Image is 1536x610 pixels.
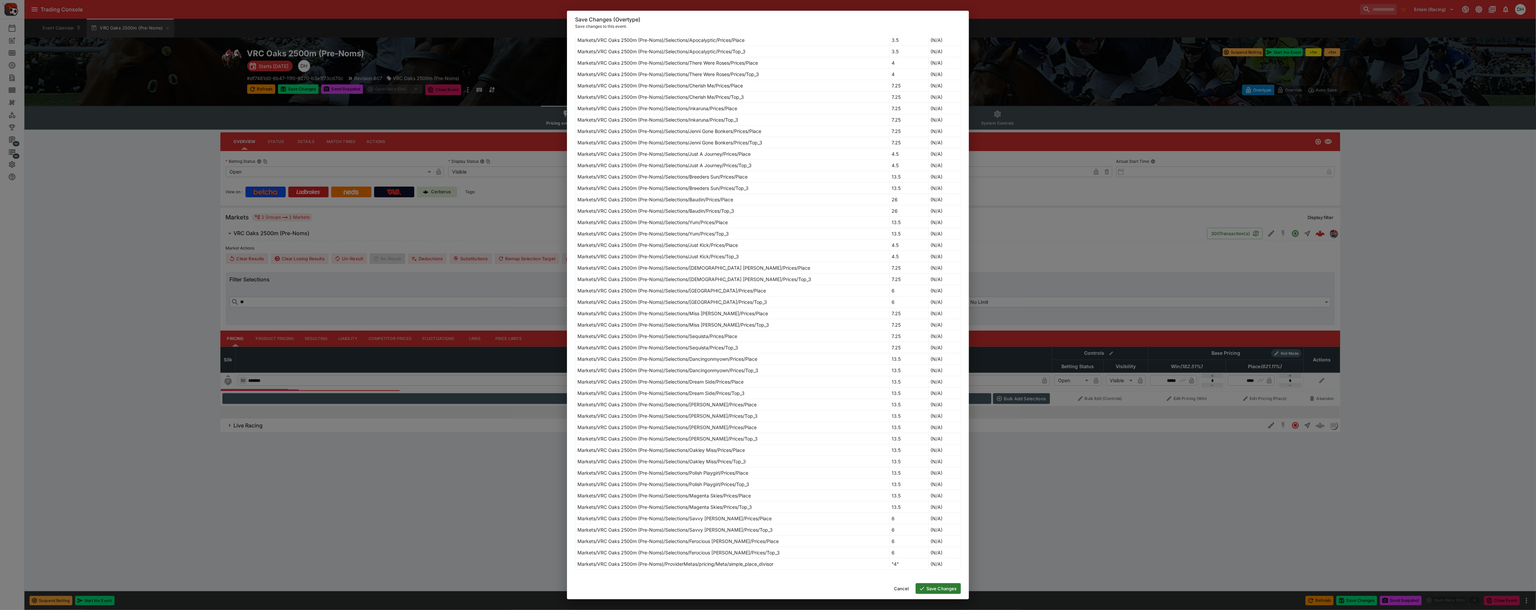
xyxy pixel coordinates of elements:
td: (N/A) [928,159,961,171]
td: 6 [890,524,928,535]
td: 7.25 [890,330,928,342]
p: Markets/VRC Oaks 2500m (Pre-Noms)/Selections/Jenni Gone Bonkers/Prices/Place [577,128,761,135]
td: 13.5 [890,467,928,478]
td: (N/A) [928,34,961,46]
p: Markets/VRC Oaks 2500m (Pre-Noms)/Selections/[DEMOGRAPHIC_DATA] [PERSON_NAME]/Prices/Place [577,264,810,271]
button: Cancel [890,583,913,594]
td: 13.5 [890,399,928,410]
td: (N/A) [928,57,961,68]
p: Markets/VRC Oaks 2500m (Pre-Noms)/Selections/Dancingonmyown/Prices/Top_3 [577,367,758,374]
p: Markets/VRC Oaks 2500m (Pre-Noms)/Selections/Just Kick/Prices/Top_3 [577,253,739,260]
td: (N/A) [928,80,961,91]
td: (N/A) [928,501,961,513]
td: (N/A) [928,216,961,228]
td: (N/A) [928,228,961,239]
td: (N/A) [928,137,961,148]
p: Markets/VRC Oaks 2500m (Pre-Noms)/Selections/Savvy [PERSON_NAME]/Prices/Top_3 [577,526,773,533]
p: Markets/VRC Oaks 2500m (Pre-Noms)/Selections/Dancingonmyown/Prices/Place [577,355,757,362]
p: Markets/VRC Oaks 2500m (Pre-Noms)/Selections/Inkaruna/Prices/Top_3 [577,116,738,123]
td: (N/A) [928,91,961,103]
td: 6 [890,547,928,558]
td: (N/A) [928,342,961,353]
p: Markets/VRC Oaks 2500m (Pre-Noms)/Selections/[PERSON_NAME]/Prices/Top_3 [577,412,758,419]
td: (N/A) [928,330,961,342]
td: (N/A) [928,182,961,194]
td: 7.25 [890,114,928,125]
td: 13.5 [890,182,928,194]
td: (N/A) [928,456,961,467]
td: (N/A) [928,433,961,444]
td: (N/A) [928,296,961,308]
p: Markets/VRC Oaks 2500m (Pre-Noms)/Selections/Apocalyptic/Prices/Top_3 [577,48,746,55]
p: Markets/VRC Oaks 2500m (Pre-Noms)/Selections/Sequista/Prices/Top_3 [577,344,738,351]
td: (N/A) [928,513,961,524]
td: 7.25 [890,103,928,114]
p: Markets/VRC Oaks 2500m (Pre-Noms)/Selections/[PERSON_NAME]/Prices/Place [577,424,757,431]
td: 13.5 [890,171,928,182]
p: Markets/VRC Oaks 2500m (Pre-Noms)/Selections/Miss [PERSON_NAME]/Prices/Place [577,310,768,317]
p: Markets/VRC Oaks 2500m (Pre-Noms)/Selections/Polish Playgirl/Prices/Top_3 [577,481,749,488]
td: 7.25 [890,342,928,353]
p: Markets/VRC Oaks 2500m (Pre-Noms)/Selections/Oakley Miss/Prices/Place [577,447,745,454]
p: Markets/VRC Oaks 2500m (Pre-Noms)/Selections/Yum/Prices/Place [577,219,728,226]
p: Markets/VRC Oaks 2500m (Pre-Noms)/Selections/Just A Journey/Prices/Place [577,150,751,157]
td: 13.5 [890,444,928,456]
p: Markets/VRC Oaks 2500m (Pre-Noms)/Selections/Breeders Sun/Prices/Place [577,173,748,180]
td: (N/A) [928,205,961,216]
p: Markets/VRC Oaks 2500m (Pre-Noms)/Selections/Inkaruna/Prices/Place [577,105,737,112]
td: 4 [890,57,928,68]
p: Markets/VRC Oaks 2500m (Pre-Noms)/Selections/Sequista/Prices/Place [577,333,737,340]
p: Markets/VRC Oaks 2500m (Pre-Noms)/Selections/Baudin/Prices/Top_3 [577,207,734,214]
td: 7.25 [890,125,928,137]
td: 6 [890,296,928,308]
td: (N/A) [928,444,961,456]
td: (N/A) [928,103,961,114]
td: 4 [890,68,928,80]
td: (N/A) [928,364,961,376]
td: (N/A) [928,46,961,57]
td: 3.5 [890,34,928,46]
td: 13.5 [890,421,928,433]
p: Markets/VRC Oaks 2500m (Pre-Noms)/Selections/Savvy [PERSON_NAME]/Prices/Place [577,515,772,522]
td: 7.25 [890,80,928,91]
td: 7.25 [890,91,928,103]
p: Markets/VRC Oaks 2500m (Pre-Noms)/Selections/Polish Playgirl/Prices/Place [577,469,748,476]
p: Markets/VRC Oaks 2500m (Pre-Noms)/Selections/Dream Side/Prices/Top_3 [577,390,745,397]
td: (N/A) [928,273,961,285]
p: Markets/VRC Oaks 2500m (Pre-Noms)/Selections/Yum/Prices/Top_3 [577,230,729,237]
p: Markets/VRC Oaks 2500m (Pre-Noms)/Selections/Just Kick/Prices/Place [577,242,738,249]
td: 4.5 [890,239,928,251]
td: 7.25 [890,273,928,285]
p: Markets/VRC Oaks 2500m (Pre-Noms)/Selections/Oakley Miss/Prices/Top_3 [577,458,746,465]
td: 13.5 [890,456,928,467]
td: (N/A) [928,467,961,478]
td: 13.5 [890,353,928,364]
td: (N/A) [928,490,961,501]
p: Markets/VRC Oaks 2500m (Pre-Noms)/Selections/Cherish Me/Prices/Top_3 [577,93,744,100]
p: Markets/VRC Oaks 2500m (Pre-Noms)/Selections/[PERSON_NAME]/Prices/Top_3 [577,435,758,442]
td: 13.5 [890,501,928,513]
td: (N/A) [928,125,961,137]
td: 6 [890,535,928,547]
td: 6 [890,513,928,524]
p: Markets/VRC Oaks 2500m (Pre-Noms)/Selections/[GEOGRAPHIC_DATA]/Prices/Top_3 [577,298,767,306]
td: (N/A) [928,353,961,364]
p: Markets/VRC Oaks 2500m (Pre-Noms)/Selections/Breeders Sun/Prices/Top_3 [577,185,749,192]
p: Markets/VRC Oaks 2500m (Pre-Noms)/ProviderMetas/pricing/Meta/simple_place_divisor [577,560,773,567]
td: 13.5 [890,387,928,399]
td: (N/A) [928,308,961,319]
td: 7.25 [890,308,928,319]
td: 3.5 [890,46,928,57]
p: Markets/VRC Oaks 2500m (Pre-Noms)/Selections/Miss [PERSON_NAME]/Prices/Top_3 [577,321,769,328]
td: 13.5 [890,228,928,239]
p: Markets/VRC Oaks 2500m (Pre-Noms)/Selections/Ferocious [PERSON_NAME]/Prices/Top_3 [577,549,780,556]
p: Markets/VRC Oaks 2500m (Pre-Noms)/Selections/Baudin/Prices/Place [577,196,733,203]
td: 7.25 [890,262,928,273]
td: (N/A) [928,421,961,433]
td: (N/A) [928,262,961,273]
td: (N/A) [928,239,961,251]
td: (N/A) [928,547,961,558]
p: Markets/VRC Oaks 2500m (Pre-Noms)/Selections/Apocalyptic/Prices/Place [577,37,745,44]
td: (N/A) [928,387,961,399]
p: Markets/VRC Oaks 2500m (Pre-Noms)/Selections/[DEMOGRAPHIC_DATA] [PERSON_NAME]/Prices/Top_3 [577,276,811,283]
